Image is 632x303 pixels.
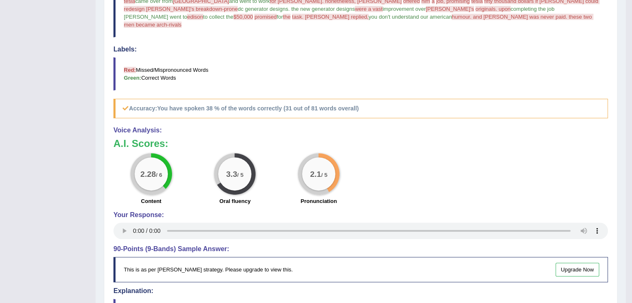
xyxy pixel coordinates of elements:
[277,14,283,20] span: for
[113,57,608,90] blockquote: Missed/Mispronounced Words Correct Words
[203,14,234,20] span: to collect the
[141,197,161,205] label: Content
[113,287,608,295] h4: Explanation:
[113,245,608,253] h4: 90-Points (9-Bands) Sample Answer:
[254,14,276,20] span: promised
[369,14,452,20] span: you don't understand our american
[292,14,369,20] span: task. [PERSON_NAME] replied,
[237,172,243,178] small: / 5
[113,46,608,53] h4: Labels:
[124,75,141,81] b: Green:
[321,172,327,178] small: / 5
[124,67,136,73] b: Red:
[310,169,321,178] big: 2.1
[283,14,290,20] span: the
[383,6,426,12] span: improvement over
[234,14,253,20] span: $50,000
[426,6,474,12] span: [PERSON_NAME]'s
[113,211,608,219] h4: Your Response:
[113,138,168,149] b: A.I. Scores:
[300,197,337,205] label: Pronunciation
[288,6,290,12] span: .
[113,99,608,118] h5: Accuracy:
[113,257,608,282] div: This is as per [PERSON_NAME] strategy. Please upgrade to view this.
[156,172,162,178] small: / 6
[475,6,511,12] span: originals. upon
[556,263,600,276] a: Upgrade Now
[187,14,203,20] span: edison
[219,197,251,205] label: Oral fluency
[226,169,238,178] big: 3.3
[238,6,288,12] span: dc generator designs
[113,127,608,134] h4: Voice Analysis:
[291,6,355,12] span: the new generator designs
[140,169,156,178] big: 2.28
[157,105,359,112] b: You have spoken 38 % of the words correctly (31 out of 81 words overall)
[355,6,382,12] span: were a vast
